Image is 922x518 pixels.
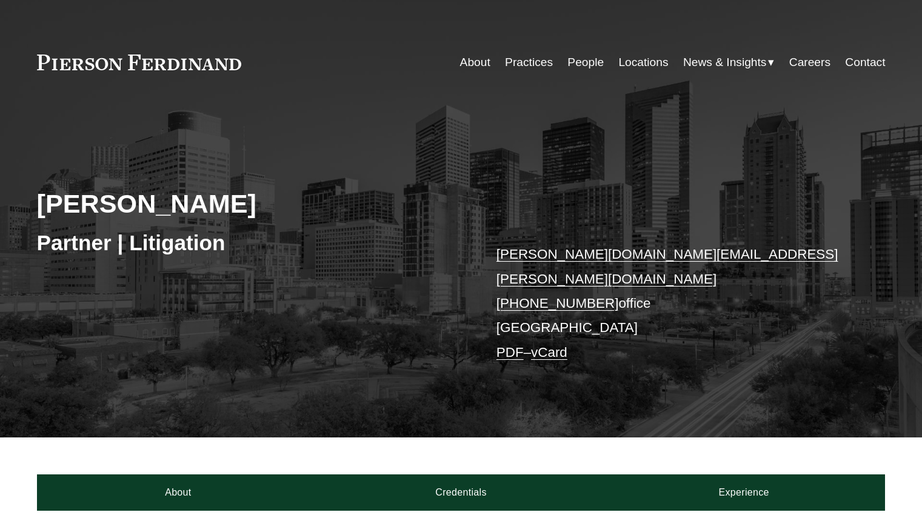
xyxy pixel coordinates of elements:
p: office [GEOGRAPHIC_DATA] – [496,242,850,365]
a: About [460,51,490,74]
a: People [567,51,604,74]
a: Contact [845,51,885,74]
a: [PERSON_NAME][DOMAIN_NAME][EMAIL_ADDRESS][PERSON_NAME][DOMAIN_NAME] [496,247,838,286]
a: vCard [531,345,567,360]
h2: [PERSON_NAME] [37,188,461,219]
span: News & Insights [683,52,767,73]
a: About [37,474,320,511]
h3: Partner | Litigation [37,230,461,256]
a: Locations [618,51,668,74]
a: Practices [505,51,553,74]
a: Credentials [319,474,603,511]
a: [PHONE_NUMBER] [496,296,619,311]
a: folder dropdown [683,51,775,74]
a: Experience [603,474,886,511]
a: PDF [496,345,524,360]
a: Careers [789,51,830,74]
